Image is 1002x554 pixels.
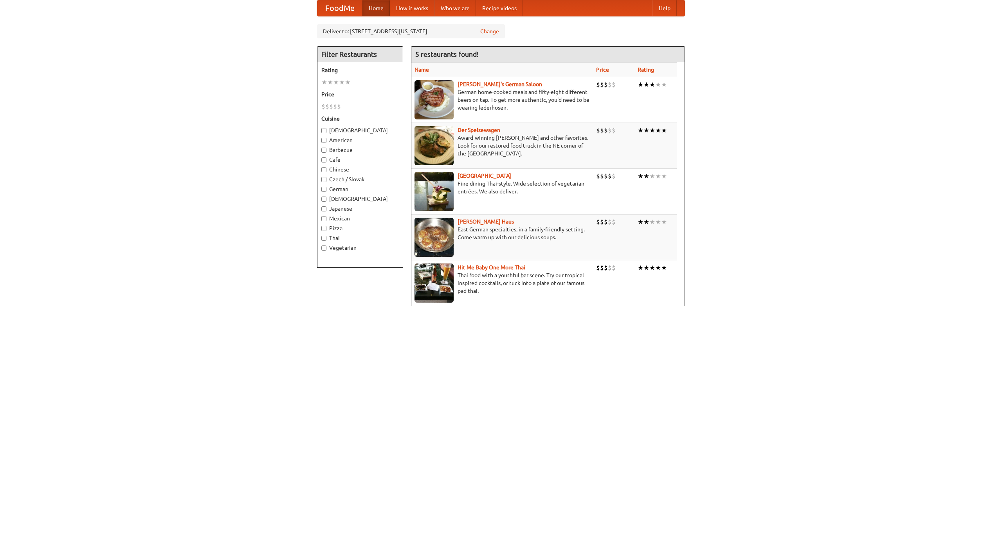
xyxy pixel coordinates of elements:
ng-pluralize: 5 restaurants found! [415,51,479,58]
a: Der Speisewagen [458,127,500,133]
input: Mexican [321,216,326,221]
label: Chinese [321,166,399,173]
li: $ [604,263,608,272]
a: Who we are [434,0,476,16]
li: $ [600,126,604,135]
li: ★ [333,78,339,87]
li: ★ [649,80,655,89]
h5: Price [321,90,399,98]
input: Barbecue [321,148,326,153]
li: $ [608,80,612,89]
input: Chinese [321,167,326,172]
h4: Filter Restaurants [317,47,403,62]
li: ★ [321,78,327,87]
li: ★ [638,172,643,180]
label: [DEMOGRAPHIC_DATA] [321,126,399,134]
li: $ [596,172,600,180]
h5: Rating [321,66,399,74]
label: German [321,185,399,193]
a: FoodMe [317,0,362,16]
li: $ [612,218,616,226]
h5: Cuisine [321,115,399,123]
input: Thai [321,236,326,241]
li: ★ [655,80,661,89]
li: $ [596,263,600,272]
li: ★ [661,218,667,226]
li: $ [612,172,616,180]
li: ★ [327,78,333,87]
li: $ [604,218,608,226]
label: Czech / Slovak [321,175,399,183]
a: Home [362,0,390,16]
p: Fine dining Thai-style. Wide selection of vegetarian entrées. We also deliver. [414,180,590,195]
a: Change [480,27,499,35]
p: Award-winning [PERSON_NAME] and other favorites. Look for our restored food truck in the NE corne... [414,134,590,157]
li: $ [608,263,612,272]
li: $ [337,102,341,111]
li: $ [604,172,608,180]
p: German home-cooked meals and fifty-eight different beers on tap. To get more authentic, you'd nee... [414,88,590,112]
li: $ [612,126,616,135]
b: [PERSON_NAME]'s German Saloon [458,81,542,87]
img: esthers.jpg [414,80,454,119]
li: ★ [655,218,661,226]
a: Price [596,67,609,73]
li: ★ [345,78,351,87]
input: Cafe [321,157,326,162]
label: Vegetarian [321,244,399,252]
li: ★ [649,263,655,272]
li: ★ [643,172,649,180]
input: Czech / Slovak [321,177,326,182]
li: $ [612,263,616,272]
li: $ [608,218,612,226]
input: Vegetarian [321,245,326,251]
p: East German specialties, in a family-friendly setting. Come warm up with our delicious soups. [414,226,590,241]
li: ★ [638,218,643,226]
li: ★ [655,126,661,135]
li: ★ [655,263,661,272]
a: Recipe videos [476,0,523,16]
label: American [321,136,399,144]
a: [PERSON_NAME] Haus [458,218,514,225]
li: ★ [661,172,667,180]
li: ★ [661,80,667,89]
li: ★ [643,218,649,226]
input: [DEMOGRAPHIC_DATA] [321,197,326,202]
li: $ [600,218,604,226]
input: Pizza [321,226,326,231]
li: $ [596,218,600,226]
li: $ [604,126,608,135]
p: Thai food with a youthful bar scene. Try our tropical inspired cocktails, or tuck into a plate of... [414,271,590,295]
a: [GEOGRAPHIC_DATA] [458,173,511,179]
a: Help [652,0,677,16]
li: $ [600,263,604,272]
li: $ [329,102,333,111]
li: ★ [339,78,345,87]
label: Barbecue [321,146,399,154]
label: Japanese [321,205,399,213]
input: American [321,138,326,143]
a: Rating [638,67,654,73]
li: $ [608,126,612,135]
img: kohlhaus.jpg [414,218,454,257]
div: Deliver to: [STREET_ADDRESS][US_STATE] [317,24,505,38]
li: $ [612,80,616,89]
li: ★ [638,80,643,89]
img: babythai.jpg [414,263,454,303]
label: Cafe [321,156,399,164]
li: ★ [638,126,643,135]
li: ★ [649,172,655,180]
label: [DEMOGRAPHIC_DATA] [321,195,399,203]
li: $ [608,172,612,180]
img: satay.jpg [414,172,454,211]
li: $ [600,80,604,89]
input: German [321,187,326,192]
li: ★ [643,263,649,272]
li: $ [321,102,325,111]
a: Hit Me Baby One More Thai [458,264,525,271]
li: ★ [643,126,649,135]
li: ★ [643,80,649,89]
li: ★ [661,126,667,135]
